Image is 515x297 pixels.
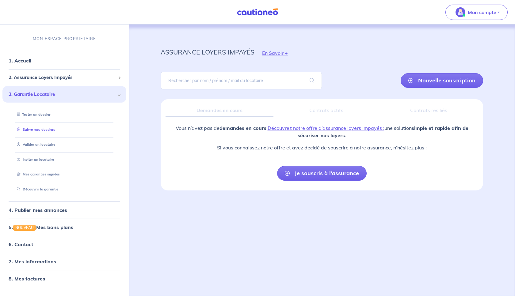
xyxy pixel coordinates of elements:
span: search [302,72,322,89]
a: Je souscris à l’assurance [277,166,367,181]
div: Mes garanties signées [10,169,119,179]
span: 3. Garantie Locataire [9,91,116,98]
img: Cautioneo [235,8,280,16]
div: 5.NOUVEAUMes bons plans [2,221,126,233]
div: 4. Publier mes annonces [2,204,126,216]
strong: demandes en cours [219,125,266,131]
p: Vous n’avez pas de . une solution . [166,124,478,139]
a: 5.NOUVEAUMes bons plans [9,224,73,230]
a: Suivre mes dossiers [14,127,55,132]
a: 4. Publier mes annonces [9,207,67,213]
a: Tester un dossier [14,112,51,117]
p: MON ESPACE PROPRIÉTAIRE [33,36,96,42]
a: 7. Mes informations [9,258,56,265]
a: Découvrez notre offre d’assurance loyers impayés : [268,125,384,131]
div: 1. Accueil [2,55,126,67]
a: Valider un locataire [14,142,55,147]
div: Valider un locataire [10,140,119,150]
div: Tester un dossier [10,110,119,120]
div: Découvrir la garantie [10,184,119,194]
span: 2. Assurance Loyers Impayés [9,74,116,81]
a: 8. Mes factures [9,276,45,282]
div: 2. Assurance Loyers Impayés [2,72,126,84]
p: Si vous connaissez notre offre et avez décidé de souscrire à notre assurance, n’hésitez plus : [166,144,478,151]
button: En Savoir + [254,44,296,62]
div: 6. Contact [2,238,126,250]
p: Mon compte [468,9,496,16]
a: 1. Accueil [9,58,31,64]
img: illu_account_valid_menu.svg [456,7,465,17]
div: 3. Garantie Locataire [2,86,126,103]
button: illu_account_valid_menu.svgMon compte [445,5,508,20]
a: Découvrir la garantie [14,187,58,191]
a: Mes garanties signées [14,172,60,176]
a: 6. Contact [9,241,33,247]
p: assurance loyers impayés [161,47,254,58]
a: Inviter un locataire [14,157,54,162]
div: 8. Mes factures [2,273,126,285]
input: Rechercher par nom / prénom / mail du locataire [161,72,322,89]
div: 7. Mes informations [2,255,126,268]
div: Suivre mes dossiers [10,125,119,135]
a: Nouvelle souscription [401,73,483,88]
div: Inviter un locataire [10,155,119,165]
